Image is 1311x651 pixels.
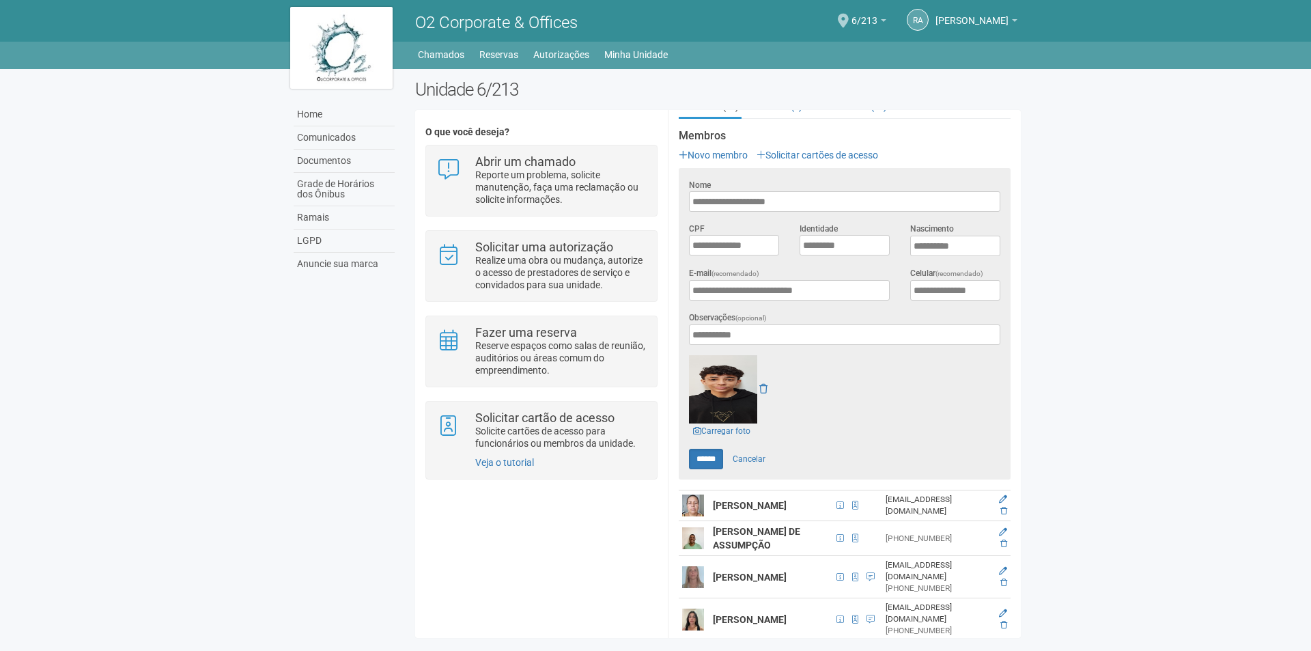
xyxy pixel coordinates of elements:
a: Fazer uma reserva Reserve espaços como salas de reunião, auditórios ou áreas comum do empreendime... [436,327,646,376]
span: (recomendado) [935,270,983,277]
a: Editar membro [999,495,1007,504]
a: Documentos [294,150,395,173]
a: LGPD [294,230,395,253]
img: user.png [682,527,704,549]
strong: [PERSON_NAME] DE ASSUMPÇÃO [713,526,800,551]
a: Excluir membro [1000,539,1007,549]
a: 6/213 [851,17,886,28]
strong: Solicitar uma autorização [475,240,613,254]
img: user.png [682,609,704,631]
a: Excluir membro [1000,620,1007,630]
p: Realize uma obra ou mudança, autorize o acesso de prestadores de serviço e convidados para sua un... [475,254,647,291]
a: [PERSON_NAME] [935,17,1017,28]
img: user.png [682,566,704,588]
a: Home [294,103,395,126]
a: Solicitar cartões de acesso [757,150,878,161]
img: user.png [682,495,704,516]
div: [EMAIL_ADDRESS][DOMAIN_NAME] [886,494,987,517]
span: 6/213 [851,2,877,26]
a: Ramais [294,206,395,230]
a: Cancelar [725,449,773,469]
a: Abrir um chamado Reporte um problema, solicite manutenção, faça uma reclamação ou solicite inform... [436,156,646,206]
a: Novo membro [679,150,748,161]
span: (recomendado) [711,270,759,277]
label: Celular [910,267,983,280]
h2: Unidade 6/213 [415,79,1021,100]
span: O2 Corporate & Offices [415,13,578,32]
span: (opcional) [735,314,767,322]
label: Identidade [800,223,838,235]
a: Solicitar cartão de acesso Solicite cartões de acesso para funcionários ou membros da unidade. [436,412,646,449]
a: Autorizações [533,45,589,64]
div: [EMAIL_ADDRESS][DOMAIN_NAME] [886,559,987,583]
span: ROSANGELA APARECIDA SANTOS HADDAD [935,2,1009,26]
a: Solicitar uma autorização Realize uma obra ou mudança, autorize o acesso de prestadores de serviç... [436,241,646,291]
p: Reserve espaços como salas de reunião, auditórios ou áreas comum do empreendimento. [475,340,647,376]
strong: [PERSON_NAME] [713,500,787,511]
a: Comunicados [294,126,395,150]
a: Excluir membro [1000,578,1007,587]
strong: Solicitar cartão de acesso [475,411,615,425]
a: RA [907,9,929,31]
div: [PHONE_NUMBER] [886,625,987,637]
div: [PHONE_NUMBER] [886,583,987,594]
a: Remover [759,383,767,394]
label: Nascimento [910,223,954,235]
a: Minha Unidade [604,45,668,64]
a: Chamados [418,45,464,64]
label: E-mail [689,267,759,280]
strong: Abrir um chamado [475,154,576,169]
a: Excluir membro [1000,506,1007,516]
p: Reporte um problema, solicite manutenção, faça uma reclamação ou solicite informações. [475,169,647,206]
a: Veja o tutorial [475,457,534,468]
a: Carregar foto [689,424,755,439]
img: GetFile [689,355,757,424]
div: [PHONE_NUMBER] [886,533,987,544]
strong: [PERSON_NAME] [713,572,787,583]
a: Editar membro [999,566,1007,576]
a: Grade de Horários dos Ônibus [294,173,395,206]
a: Editar membro [999,527,1007,537]
p: Solicite cartões de acesso para funcionários ou membros da unidade. [475,425,647,449]
label: Nome [689,179,711,191]
div: [EMAIL_ADDRESS][DOMAIN_NAME] [886,602,987,625]
a: Reservas [479,45,518,64]
strong: [PERSON_NAME] [713,614,787,625]
label: Observações [689,311,767,324]
label: CPF [689,223,705,235]
a: Anuncie sua marca [294,253,395,275]
strong: Membros [679,130,1011,142]
a: Editar membro [999,609,1007,618]
h4: O que você deseja? [425,127,657,137]
strong: Fazer uma reserva [475,325,577,340]
img: logo.jpg [290,7,393,89]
